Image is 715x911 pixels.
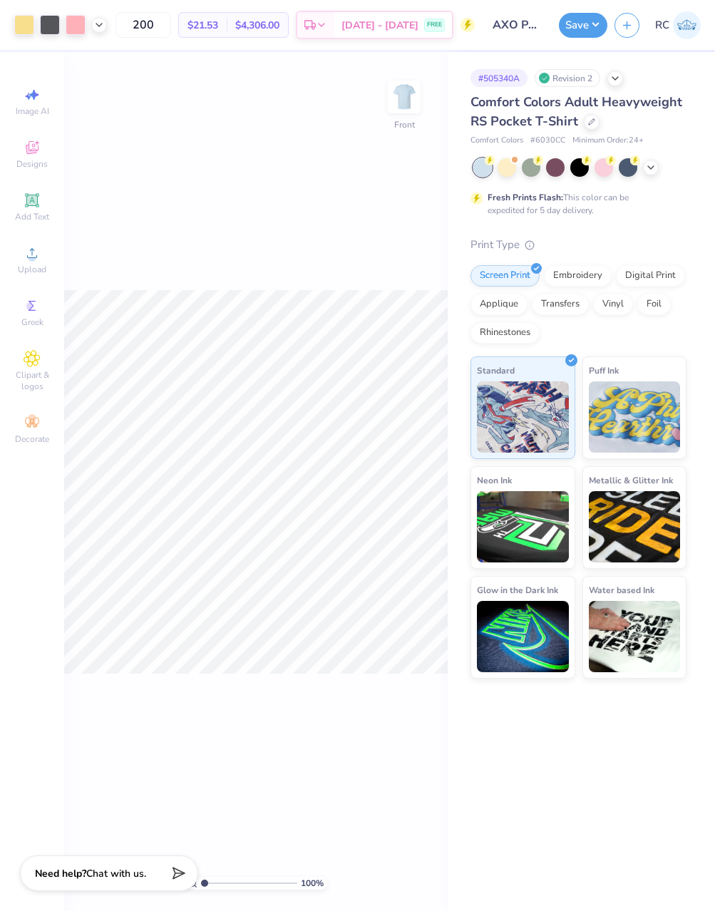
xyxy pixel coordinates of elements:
img: Neon Ink [477,491,569,562]
img: Glow in the Dark Ink [477,601,569,672]
input: – – [115,12,171,38]
span: Minimum Order: 24 + [572,135,644,147]
span: Metallic & Glitter Ink [589,473,673,488]
span: Chat with us. [86,867,146,880]
span: Comfort Colors [470,135,523,147]
span: 100 % [301,877,324,890]
span: Puff Ink [589,363,619,378]
span: Greek [21,316,43,328]
span: RC [655,17,669,34]
span: Image AI [16,105,49,117]
div: # 505340A [470,69,528,87]
div: Rhinestones [470,322,540,344]
span: $21.53 [187,18,218,33]
img: Rio Cabojoc [673,11,701,39]
span: Comfort Colors Adult Heavyweight RS Pocket T-Shirt [470,93,682,130]
div: Digital Print [616,265,685,287]
div: This color can be expedited for 5 day delivery. [488,191,663,217]
span: Water based Ink [589,582,654,597]
button: Save [559,13,607,38]
span: [DATE] - [DATE] [341,18,418,33]
img: Front [390,83,418,111]
span: $4,306.00 [235,18,279,33]
span: # 6030CC [530,135,565,147]
div: Transfers [532,294,589,315]
div: Print Type [470,237,686,253]
img: Water based Ink [589,601,681,672]
span: Upload [18,264,46,275]
a: RC [655,11,701,39]
img: Metallic & Glitter Ink [589,491,681,562]
strong: Fresh Prints Flash: [488,192,563,203]
span: Designs [16,158,48,170]
div: Screen Print [470,265,540,287]
span: Glow in the Dark Ink [477,582,558,597]
div: Embroidery [544,265,612,287]
div: Front [394,118,415,131]
span: Neon Ink [477,473,512,488]
div: Foil [637,294,671,315]
span: FREE [427,20,442,30]
img: Standard [477,381,569,453]
div: Vinyl [593,294,633,315]
span: Decorate [15,433,49,445]
div: Applique [470,294,528,315]
input: Untitled Design [482,11,552,39]
strong: Need help? [35,867,86,880]
img: Puff Ink [589,381,681,453]
span: Add Text [15,211,49,222]
span: Clipart & logos [7,369,57,392]
span: Standard [477,363,515,378]
div: Revision 2 [535,69,600,87]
